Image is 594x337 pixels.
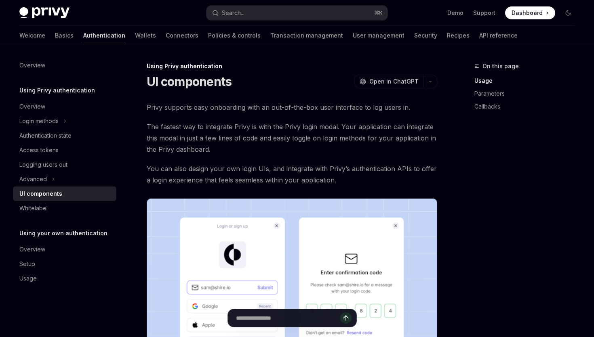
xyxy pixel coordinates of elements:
h5: Using Privy authentication [19,86,95,95]
a: Basics [55,26,74,45]
a: Parameters [474,87,581,100]
a: Security [414,26,437,45]
div: Overview [19,245,45,254]
a: Usage [474,74,581,87]
button: Open in ChatGPT [354,75,423,88]
a: Recipes [447,26,470,45]
div: Logging users out [19,160,67,170]
div: Advanced [19,174,47,184]
span: On this page [482,61,519,71]
a: UI components [13,186,116,201]
span: You can also design your own login UIs, and integrate with Privy’s authentication APIs to offer a... [147,163,437,186]
div: Using Privy authentication [147,62,437,70]
a: User management [353,26,404,45]
a: Logging users out [13,157,116,172]
button: Toggle Advanced section [13,172,116,186]
a: Connectors [166,26,198,45]
a: Callbacks [474,100,581,113]
div: Overview [19,102,45,111]
a: Welcome [19,26,45,45]
a: Dashboard [505,6,555,19]
a: Policies & controls [208,26,261,45]
a: Authentication [83,26,125,45]
a: Wallets [135,26,156,45]
img: dark logo [19,7,70,19]
input: Ask a question... [236,309,340,327]
a: Overview [13,58,116,73]
span: Dashboard [512,9,543,17]
div: Authentication state [19,131,72,140]
button: Send message [340,312,352,324]
a: Usage [13,271,116,286]
button: Toggle Login methods section [13,114,116,128]
a: Whitelabel [13,201,116,216]
span: Open in ChatGPT [369,77,419,86]
a: Demo [447,9,463,17]
button: Toggle dark mode [562,6,575,19]
a: Setup [13,257,116,271]
div: Login methods [19,116,59,126]
div: Usage [19,274,37,283]
div: Setup [19,259,35,269]
button: Open search [206,6,387,20]
a: Authentication state [13,128,116,143]
h1: UI components [147,74,232,89]
a: Support [473,9,495,17]
h5: Using your own authentication [19,228,107,238]
a: API reference [479,26,518,45]
span: The fastest way to integrate Privy is with the Privy login modal. Your application can integrate ... [147,121,437,155]
span: Privy supports easy onboarding with an out-of-the-box user interface to log users in. [147,102,437,113]
a: Transaction management [270,26,343,45]
div: Search... [222,8,244,18]
div: Whitelabel [19,203,48,213]
a: Access tokens [13,143,116,157]
div: Overview [19,61,45,70]
span: ⌘ K [374,10,383,16]
a: Overview [13,99,116,114]
div: UI components [19,189,62,199]
div: Access tokens [19,145,59,155]
a: Overview [13,242,116,257]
